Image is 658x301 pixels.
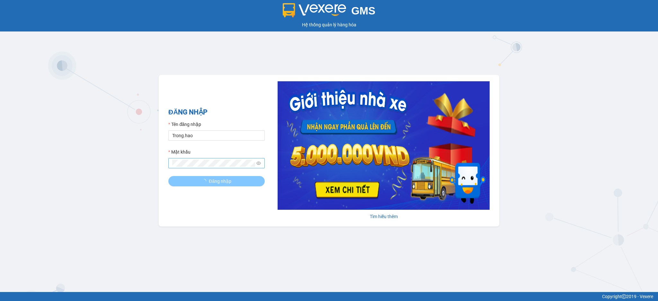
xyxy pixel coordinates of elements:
[256,161,261,165] span: eye
[278,81,490,210] img: banner-0
[622,294,626,299] span: copyright
[168,121,201,128] label: Tên đăng nhập
[283,3,346,17] img: logo 2
[5,293,653,300] div: Copyright 2019 - Vexere
[168,148,191,155] label: Mật khẩu
[283,10,376,15] a: GMS
[168,107,265,118] h2: ĐĂNG NHẬP
[168,130,265,141] input: Tên đăng nhập
[2,21,656,28] div: Hệ thống quản lý hàng hóa
[351,5,375,17] span: GMS
[209,178,231,185] span: Đăng nhập
[202,179,209,183] span: loading
[172,160,255,167] input: Mật khẩu
[278,213,490,220] div: Tìm hiểu thêm
[168,176,265,186] button: Đăng nhập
